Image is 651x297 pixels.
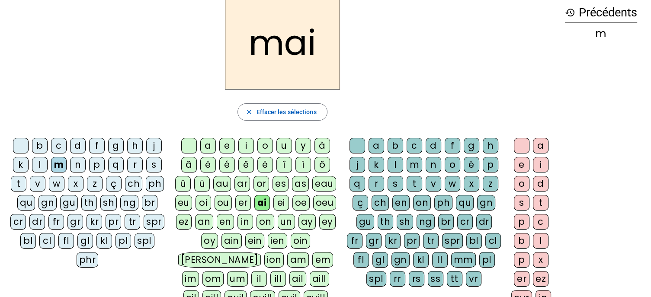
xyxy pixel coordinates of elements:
div: ill [270,271,286,287]
div: kr [385,233,401,249]
div: rs [409,271,424,287]
div: dr [29,214,45,230]
div: r [369,176,384,192]
div: ein [245,233,265,249]
div: w [445,176,460,192]
div: m [51,157,67,172]
div: oeu [313,195,337,211]
div: pr [106,214,121,230]
div: [PERSON_NAME] [178,252,261,268]
div: ng [417,214,435,230]
div: n [426,157,441,172]
div: an [195,214,213,230]
div: cl [39,233,55,249]
div: d [533,176,548,192]
div: t [407,176,422,192]
div: o [257,138,273,153]
div: d [426,138,441,153]
div: gu [356,214,374,230]
div: d [70,138,86,153]
div: spr [442,233,463,249]
div: ey [319,214,336,230]
div: tr [125,214,140,230]
div: fl [353,252,369,268]
div: r [127,157,143,172]
div: b [388,138,403,153]
div: o [445,157,460,172]
div: or [253,176,269,192]
div: i [533,157,548,172]
div: il [251,271,267,287]
div: oe [292,195,310,211]
div: v [30,176,45,192]
div: e [514,157,529,172]
div: t [533,195,548,211]
div: ç [106,176,122,192]
div: h [483,138,498,153]
div: oi [196,195,211,211]
div: j [146,138,162,153]
div: b [514,233,529,249]
div: pr [404,233,420,249]
div: dr [476,214,492,230]
div: un [278,214,295,230]
div: qu [456,195,474,211]
div: ü [194,176,210,192]
div: om [202,271,224,287]
div: u [276,138,292,153]
div: gl [77,233,93,249]
div: ng [120,195,138,211]
div: é [219,157,235,172]
div: x [533,252,548,268]
div: th [81,195,97,211]
div: spl [135,233,154,249]
div: t [11,176,26,192]
div: ai [254,195,270,211]
div: a [200,138,216,153]
div: es [273,176,289,192]
div: aill [310,271,329,287]
div: cr [10,214,26,230]
div: p [89,157,105,172]
div: en [392,195,410,211]
div: g [464,138,479,153]
div: cr [457,214,473,230]
div: z [483,176,498,192]
div: pl [115,233,131,249]
div: f [89,138,105,153]
div: w [49,176,64,192]
div: kl [96,233,112,249]
div: ph [434,195,452,211]
div: s [146,157,162,172]
div: eu [175,195,192,211]
div: ç [353,195,368,211]
div: b [32,138,48,153]
div: à [314,138,330,153]
div: m [407,157,422,172]
div: oy [201,233,218,249]
div: spr [144,214,164,230]
div: p [514,214,529,230]
div: eau [312,176,336,192]
div: er [235,195,251,211]
div: p [483,157,498,172]
div: j [350,157,365,172]
div: ail [289,271,306,287]
div: gu [60,195,78,211]
div: y [295,138,311,153]
div: cl [485,233,501,249]
div: ien [268,233,287,249]
div: k [13,157,29,172]
div: ë [257,157,273,172]
div: gr [366,233,382,249]
h3: Précédents [565,3,637,22]
div: oin [291,233,311,249]
div: gn [391,252,410,268]
div: gl [372,252,388,268]
div: c [51,138,67,153]
div: fl [58,233,74,249]
div: th [378,214,393,230]
div: n [70,157,86,172]
div: l [32,157,48,172]
div: ain [221,233,242,249]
